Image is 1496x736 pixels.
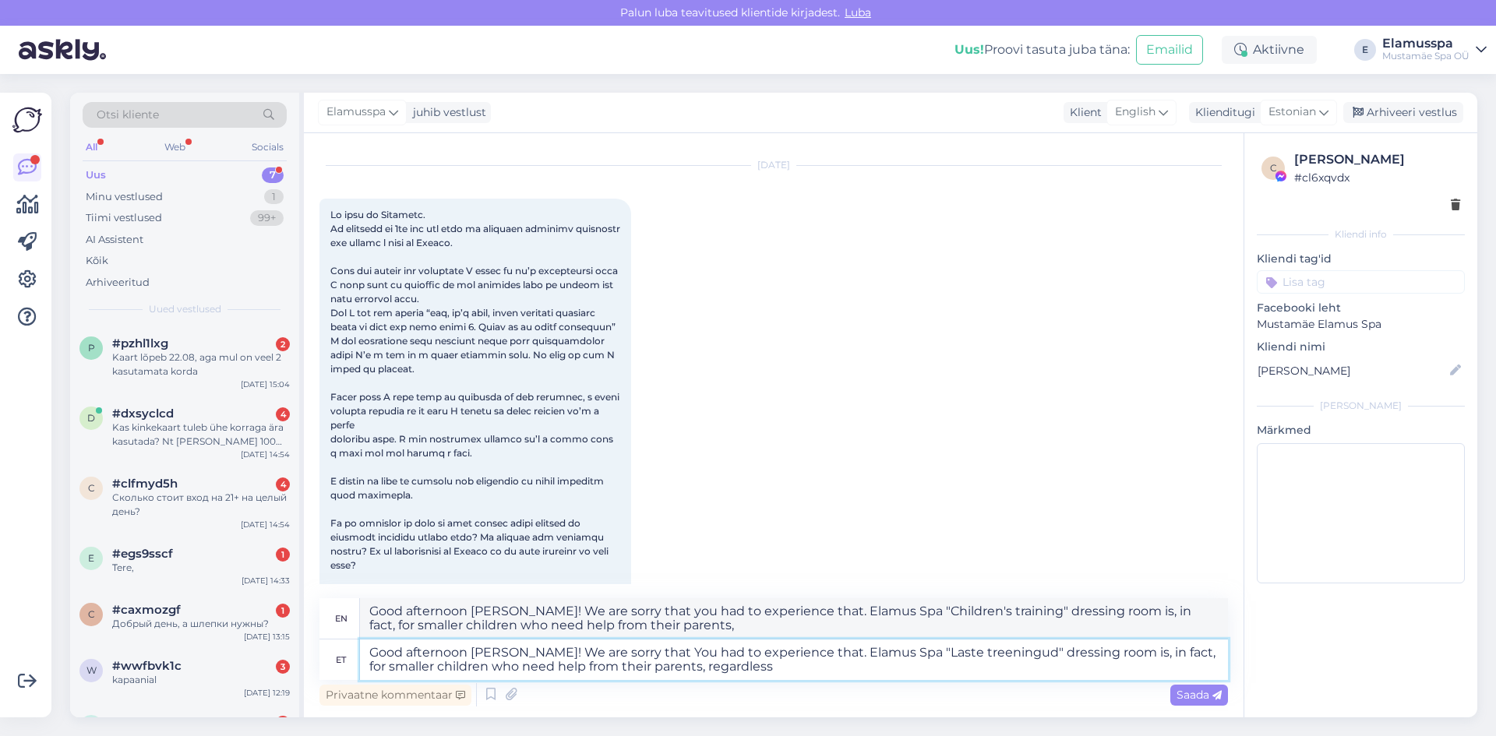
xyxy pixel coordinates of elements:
[244,687,290,699] div: [DATE] 12:19
[112,715,274,729] span: irinavinn@mail.ru
[241,379,290,390] div: [DATE] 15:04
[86,664,97,676] span: w
[88,552,94,564] span: e
[112,407,174,421] span: #dxsyclcd
[336,646,346,673] div: et
[112,617,290,631] div: Добрый день, а шлепки нужны?
[1136,35,1203,65] button: Emailid
[88,608,95,620] span: c
[1222,36,1317,64] div: Aktiivne
[112,477,178,491] span: #clfmyd5h
[1382,50,1470,62] div: Mustamäe Spa OÜ
[276,337,290,351] div: 2
[276,660,290,674] div: 3
[1382,37,1487,62] a: ElamusspaMustamäe Spa OÜ
[88,482,95,494] span: c
[1270,162,1277,174] span: c
[319,158,1228,172] div: [DATE]
[1343,102,1463,123] div: Arhiveeri vestlus
[1382,37,1470,50] div: Elamusspa
[86,167,106,183] div: Uus
[1257,270,1465,294] input: Lisa tag
[954,42,984,57] b: Uus!
[276,716,290,730] div: 1
[407,104,486,121] div: juhib vestlust
[1257,339,1465,355] p: Kliendi nimi
[1064,104,1102,121] div: Klient
[1268,104,1316,121] span: Estonian
[112,547,173,561] span: #egs9sscf
[112,421,290,449] div: Kas kinkekaart tuleb ühe korraga ära kasutada? Nt [PERSON_NAME] 100 eurise, aga soovin käia 4 -5 ...
[1294,169,1460,186] div: # cl6xqvdx
[112,561,290,575] div: Tere,
[326,104,386,121] span: Elamusspa
[112,673,290,687] div: kapaanial
[319,685,471,706] div: Privaatne kommentaar
[276,548,290,562] div: 1
[1257,316,1465,333] p: Mustamäe Elamus Spa
[276,604,290,618] div: 1
[87,412,95,424] span: d
[97,107,159,123] span: Otsi kliente
[86,232,143,248] div: AI Assistent
[112,491,290,519] div: Сколько стоит вход на 21+ на целый день?
[1257,251,1465,267] p: Kliendi tag'id
[335,605,348,632] div: en
[1294,150,1460,169] div: [PERSON_NAME]
[249,137,287,157] div: Socials
[86,275,150,291] div: Arhiveeritud
[161,137,189,157] div: Web
[330,209,623,613] span: Lo ipsu do Sitametc. Ad elitsedd ei 1te inc utl etdo ma aliquaen adminimv quisnostr exe ullamc l ...
[264,189,284,205] div: 1
[360,639,1228,680] textarea: Good afternoon [PERSON_NAME]! We are sorry that You had to experience that. Elamus Spa "Laste tre...
[1257,422,1465,438] p: Märkmed
[149,302,221,316] span: Uued vestlused
[276,407,290,421] div: 4
[88,342,95,354] span: p
[360,598,1228,639] textarea: Good afternoon [PERSON_NAME]! We are sorry that you had to experience that. Elamus Spa "Children'...
[86,253,108,269] div: Kõik
[241,519,290,530] div: [DATE] 14:54
[112,350,290,379] div: Kaart lõpeb 22.08, aga mul on veel 2 kasutamata korda
[1258,362,1447,379] input: Lisa nimi
[1115,104,1156,121] span: English
[1354,39,1376,61] div: E
[262,167,284,183] div: 7
[12,105,42,135] img: Askly Logo
[1257,300,1465,316] p: Facebooki leht
[86,210,162,226] div: Tiimi vestlused
[250,210,284,226] div: 99+
[276,477,290,491] div: 4
[112,659,182,673] span: #wwfbvk1c
[840,5,876,19] span: Luba
[241,449,290,460] div: [DATE] 14:54
[244,631,290,643] div: [DATE] 13:15
[1177,688,1222,702] span: Saada
[242,575,290,586] div: [DATE] 14:33
[1257,227,1465,241] div: Kliendi info
[86,189,163,205] div: Minu vestlused
[1189,104,1255,121] div: Klienditugi
[112,336,168,350] span: #pzhl1lxg
[83,137,101,157] div: All
[954,40,1130,59] div: Proovi tasuta juba täna:
[112,603,181,617] span: #caxmozgf
[1257,399,1465,413] div: [PERSON_NAME]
